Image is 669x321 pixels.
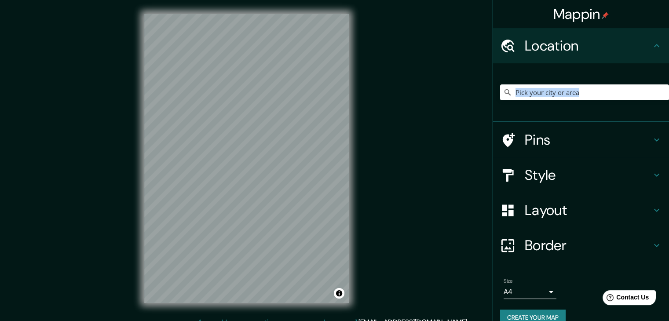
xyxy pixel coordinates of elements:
div: Style [493,157,669,193]
canvas: Map [144,14,349,303]
h4: Layout [525,201,651,219]
div: A4 [504,285,556,299]
div: Border [493,228,669,263]
h4: Pins [525,131,651,149]
h4: Mappin [553,5,609,23]
h4: Border [525,237,651,254]
div: Layout [493,193,669,228]
div: Pins [493,122,669,157]
label: Size [504,277,513,285]
img: pin-icon.png [602,12,609,19]
button: Toggle attribution [334,288,344,299]
h4: Style [525,166,651,184]
input: Pick your city or area [500,84,669,100]
h4: Location [525,37,651,55]
div: Location [493,28,669,63]
iframe: Help widget launcher [591,287,659,311]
